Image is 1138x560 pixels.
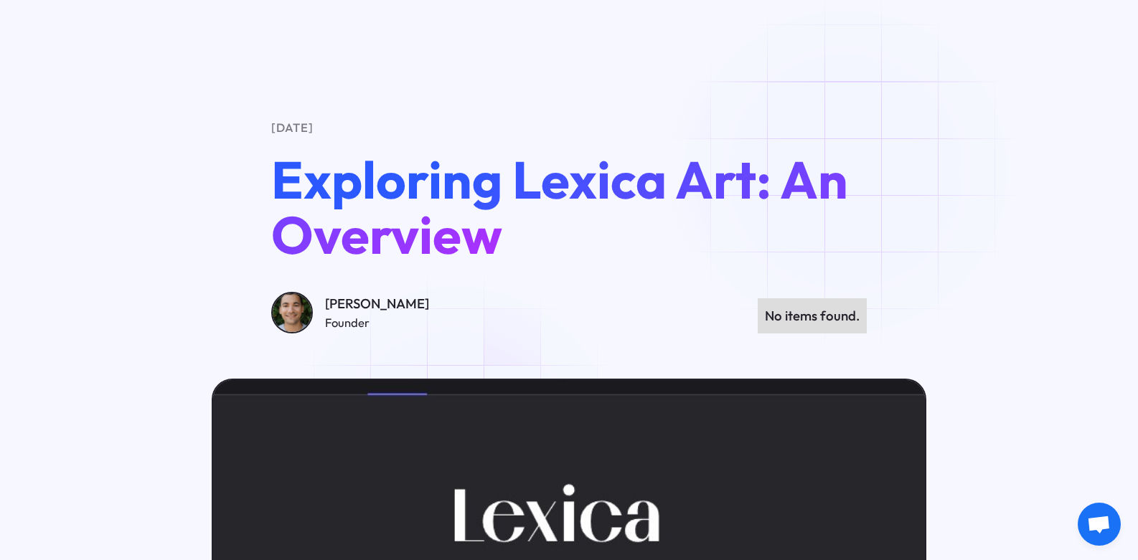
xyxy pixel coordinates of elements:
[271,146,848,267] span: Exploring Lexica Art: An Overview
[271,119,867,137] div: [DATE]
[325,314,429,332] div: Founder
[1078,503,1121,546] div: Open chat
[325,293,429,314] div: [PERSON_NAME]
[765,305,860,326] div: No items found.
